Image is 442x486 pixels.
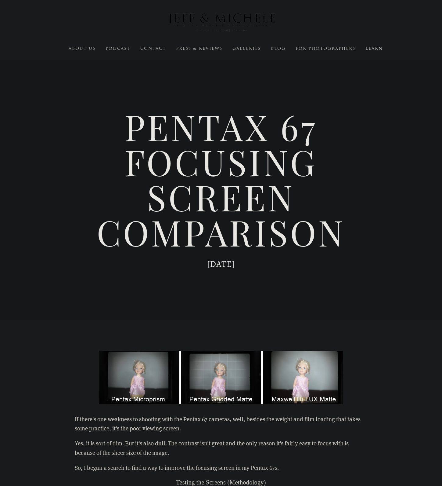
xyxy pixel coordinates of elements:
a: About Us [69,46,95,51]
a: Contact [140,46,166,51]
p: Yes, it is sort of dim. But it's also dull. The contrast isn't great and the only reason it's fai... [75,439,368,457]
a: Learn [365,46,383,51]
h2: Testing the Screens (Methodology) [75,479,368,486]
h1: Pentax 67 Focusing Screen Comparison [75,109,368,250]
p: So, I began a search to find a way to improve the focusing screen in my Pentax 67s. [75,463,368,472]
a: Blog [271,46,286,51]
a: Press & Reviews [176,46,222,51]
img: Louisville Wedding Photographers - Jeff & Michele Wedding Photographers [160,8,282,38]
time: [DATE] [207,258,235,270]
a: For Photographers [296,46,355,51]
a: Galleries [232,46,261,51]
a: Podcast [106,46,130,51]
p: If there's one weakness to shooting with the Pentax 67 cameras, well, besides the weight and film... [75,415,368,433]
img: Pentax 67 Focusing Screen Comparison [99,351,343,404]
